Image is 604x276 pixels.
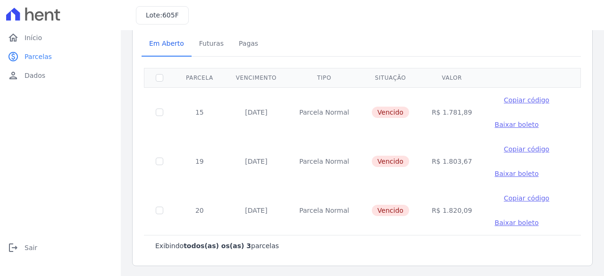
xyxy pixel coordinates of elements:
span: Pagas [233,34,264,53]
p: Exibindo parcelas [155,241,279,251]
span: Parcelas [25,52,52,61]
td: 19 [175,137,225,186]
span: Vencido [372,205,409,216]
th: Valor [420,68,483,87]
h3: Lote: [146,10,179,20]
span: Sair [25,243,37,252]
span: Baixar boleto [495,121,538,128]
td: 20 [175,186,225,235]
a: Pagas [231,32,266,57]
span: 605F [162,11,179,19]
span: Vencido [372,156,409,167]
td: [DATE] [225,186,288,235]
a: personDados [4,66,117,85]
span: Dados [25,71,45,80]
span: Copiar código [504,145,549,153]
i: home [8,32,19,43]
span: Baixar boleto [495,170,538,177]
td: Parcela Normal [288,87,361,137]
span: Baixar boleto [495,219,538,226]
span: Em Aberto [143,34,190,53]
button: Copiar código [495,95,558,105]
button: Copiar código [495,144,558,154]
td: R$ 1.781,89 [420,87,483,137]
span: Início [25,33,42,42]
th: Parcela [175,68,225,87]
a: logoutSair [4,238,117,257]
i: paid [8,51,19,62]
button: Copiar código [495,193,558,203]
b: todos(as) os(as) 3 [184,242,251,250]
td: Parcela Normal [288,186,361,235]
span: Copiar código [504,194,549,202]
a: Baixar boleto [495,218,538,227]
td: 15 [175,87,225,137]
a: Em Aberto [142,32,192,57]
a: Futuras [192,32,231,57]
td: [DATE] [225,87,288,137]
span: Copiar código [504,96,549,104]
i: person [8,70,19,81]
th: Situação [361,68,420,87]
a: homeInício [4,28,117,47]
a: Baixar boleto [495,169,538,178]
td: R$ 1.820,09 [420,186,483,235]
th: Tipo [288,68,361,87]
a: paidParcelas [4,47,117,66]
span: Vencido [372,107,409,118]
th: Vencimento [225,68,288,87]
td: R$ 1.803,67 [420,137,483,186]
td: Parcela Normal [288,137,361,186]
i: logout [8,242,19,253]
td: [DATE] [225,137,288,186]
span: Futuras [193,34,229,53]
a: Baixar boleto [495,120,538,129]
